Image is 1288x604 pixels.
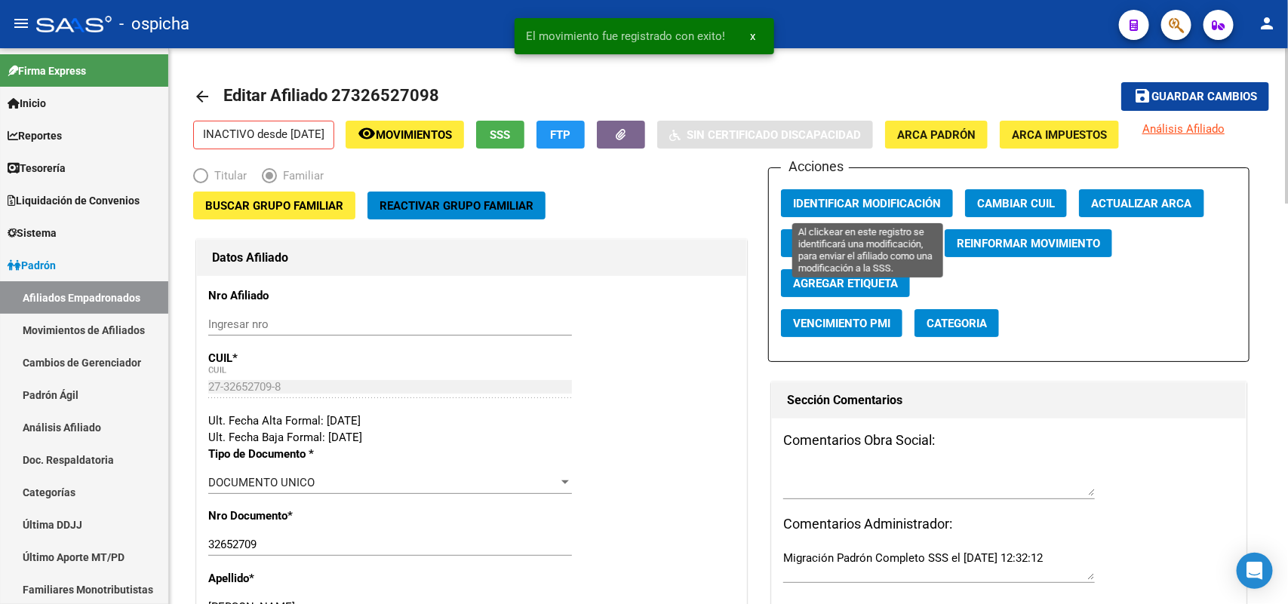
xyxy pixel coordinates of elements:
[490,128,511,142] span: SSS
[1121,82,1269,110] button: Guardar cambios
[1258,14,1276,32] mat-icon: person
[8,192,140,209] span: Liquidación de Convenios
[1091,197,1192,210] span: Actualizar ARCA
[781,156,849,177] h3: Acciones
[476,121,524,149] button: SSS
[208,287,366,304] p: Nro Afiliado
[781,269,910,297] button: Agregar Etiqueta
[193,87,211,106] mat-icon: arrow_back
[1000,121,1119,149] button: ARCA Impuestos
[945,229,1112,257] button: Reinformar Movimiento
[915,309,999,337] button: Categoria
[8,95,46,112] span: Inicio
[346,121,464,149] button: Movimientos
[793,317,890,330] span: Vencimiento PMI
[1012,128,1107,142] span: ARCA Impuestos
[751,29,756,43] span: x
[193,121,334,149] p: INACTIVO desde [DATE]
[536,121,585,149] button: FTP
[787,388,1231,412] h1: Sección Comentarios
[551,128,571,142] span: FTP
[793,277,898,290] span: Agregar Etiqueta
[8,225,57,241] span: Sistema
[1237,553,1273,589] div: Open Intercom Messenger
[927,317,987,330] span: Categoria
[208,412,735,429] div: Ult. Fecha Alta Formal: [DATE]
[781,189,953,217] button: Identificar Modificación
[208,476,315,489] span: DOCUMENTO UNICO
[208,507,366,524] p: Nro Documento
[687,128,861,142] span: Sin Certificado Discapacidad
[781,229,933,257] button: Convertir en Titular
[783,430,1235,451] h3: Comentarios Obra Social:
[739,23,768,50] button: x
[1133,87,1151,105] mat-icon: save
[897,128,976,142] span: ARCA Padrón
[527,29,726,44] span: El movimiento fue registrado con exito!
[793,237,921,250] span: Convertir en Titular
[193,172,339,185] mat-radio-group: Elija una opción
[212,246,731,270] h1: Datos Afiliado
[793,197,941,210] span: Identificar Modificación
[208,429,735,446] div: Ult. Fecha Baja Formal: [DATE]
[8,160,66,176] span: Tesorería
[208,350,366,366] p: CUIL
[277,167,324,184] span: Familiar
[12,14,30,32] mat-icon: menu
[208,167,247,184] span: Titular
[781,309,902,337] button: Vencimiento PMI
[208,570,366,587] p: Apellido
[1079,189,1204,217] button: Actualizar ARCA
[358,124,376,143] mat-icon: remove_red_eye
[223,86,439,105] span: Editar Afiliado 27326527098
[8,257,56,274] span: Padrón
[1151,90,1257,104] span: Guardar cambios
[376,128,452,142] span: Movimientos
[977,197,1055,210] span: Cambiar CUIL
[957,237,1100,250] span: Reinformar Movimiento
[965,189,1067,217] button: Cambiar CUIL
[1142,122,1225,136] span: Análisis Afiliado
[783,514,1235,535] h3: Comentarios Administrador:
[8,63,86,79] span: Firma Express
[208,446,366,462] p: Tipo de Documento *
[205,199,343,213] span: Buscar Grupo Familiar
[380,199,533,213] span: Reactivar Grupo Familiar
[885,121,988,149] button: ARCA Padrón
[119,8,189,41] span: - ospicha
[367,192,546,219] button: Reactivar Grupo Familiar
[657,121,873,149] button: Sin Certificado Discapacidad
[193,192,355,219] button: Buscar Grupo Familiar
[8,127,62,144] span: Reportes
